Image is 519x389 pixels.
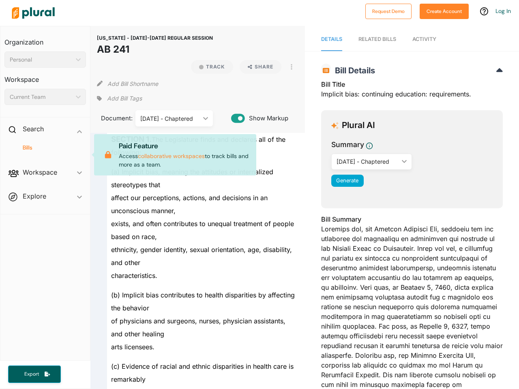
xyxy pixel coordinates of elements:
button: Track [191,60,233,74]
span: (c) Evidence of racial and ethnic disparities in health care is remarkably [111,362,294,383]
span: Add Bill Tags [107,94,142,103]
span: (b) Implicit bias contributes to health disparities by affecting the behavior [111,291,295,312]
p: Access to track bills and more as a team. [119,141,250,169]
div: Add tags [97,92,142,105]
a: collaborative workspaces [138,152,205,160]
span: ethnicity, gender identity, sexual orientation, age, disability, and other [111,246,292,267]
button: Add Bill Shortname [107,77,158,90]
a: RELATED BILLS [358,28,396,51]
span: [US_STATE] - [DATE]-[DATE] REGULAR SESSION [97,35,213,41]
span: Export [19,371,45,378]
button: Share [240,60,281,74]
a: Create Account [420,6,469,15]
span: exists, and often contributes to unequal treatment of people based on race, [111,220,294,241]
a: Bills [13,144,82,152]
div: RELATED BILLS [358,35,396,43]
div: Personal [10,56,73,64]
div: [DATE] - Chaptered [337,157,399,166]
span: characteristics. [111,271,157,280]
h3: Workspace [4,68,86,85]
span: of physicians and surgeons, nurses, physician assistants, and other healing [111,317,285,338]
h3: Bill Title [321,79,503,89]
span: Details [321,36,342,42]
div: Current Team [10,93,73,101]
a: Details [321,28,342,51]
button: Create Account [420,4,469,19]
button: Share [236,60,285,74]
span: arts licensees. [111,343,154,351]
a: Activity [412,28,436,51]
button: Export [8,365,61,383]
h3: Organization [4,30,86,48]
span: Bill Details [331,66,375,75]
p: Paid Feature [119,141,250,151]
span: affect our perceptions, actions, and decisions in an unconscious manner, [111,194,268,215]
div: [DATE] - Chaptered [140,114,200,123]
span: Generate [336,177,358,184]
h3: Plural AI [342,120,375,130]
h3: Summary [331,139,364,150]
span: Document: [97,114,125,123]
span: Activity [412,36,436,42]
a: Log In [495,7,511,15]
h1: AB 241 [97,42,213,57]
button: Generate [331,175,364,187]
button: Request Demo [365,4,412,19]
h2: Search [23,124,44,133]
a: Request Demo [365,6,412,15]
span: Show Markup [245,114,288,123]
h3: Bill Summary [321,214,503,224]
div: Implicit bias: continuing education: requirements. [321,79,503,104]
